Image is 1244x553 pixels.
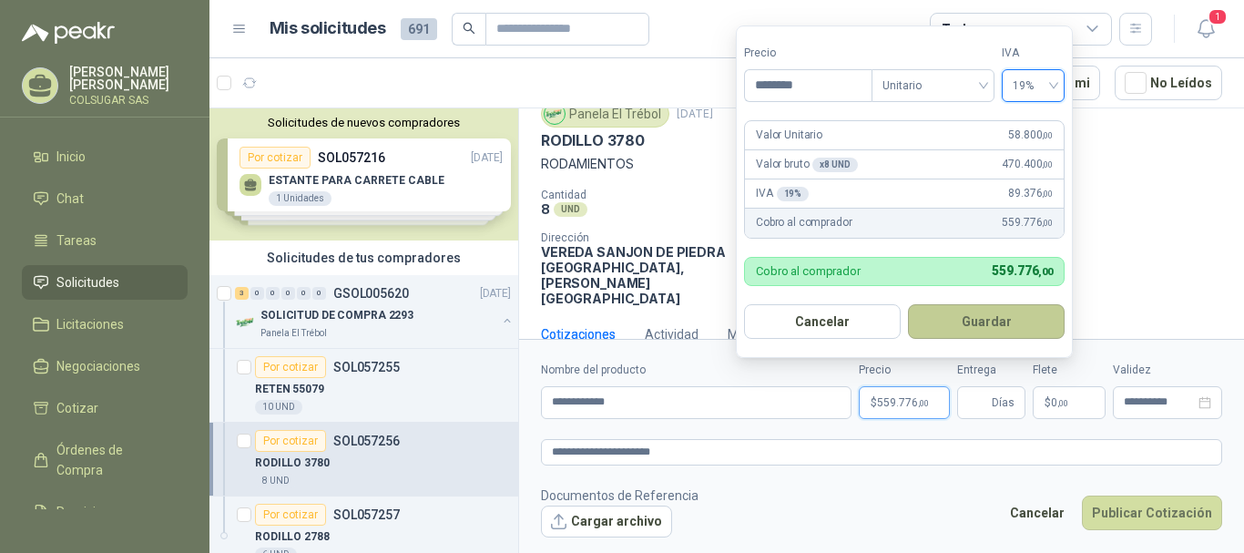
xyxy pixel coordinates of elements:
button: Solicitudes de nuevos compradores [217,116,511,129]
button: 1 [1189,13,1222,46]
span: ,00 [1057,398,1068,408]
label: Validez [1113,362,1222,379]
div: 0 [250,287,264,300]
p: RODILLO 3780 [255,455,330,472]
p: Valor Unitario [756,127,822,144]
label: IVA [1002,45,1065,62]
p: [DATE] [480,285,511,302]
div: x 8 UND [812,158,857,172]
p: VEREDA SANJON DE PIEDRA [GEOGRAPHIC_DATA] , [PERSON_NAME][GEOGRAPHIC_DATA] [541,244,741,306]
div: Por cotizar [255,356,326,378]
button: Cancelar [1000,496,1075,530]
div: Solicitudes de tus compradores [209,241,518,275]
label: Entrega [957,362,1025,379]
p: $ 0,00 [1033,386,1106,419]
button: Cargar archivo [541,506,672,538]
p: Valor bruto [756,156,858,173]
span: Chat [56,189,84,209]
span: 19% [1013,72,1054,99]
span: Licitaciones [56,314,124,334]
div: UND [554,202,587,217]
p: $559.776,00 [859,386,950,419]
span: $ [1045,397,1051,408]
div: 0 [312,287,326,300]
a: Chat [22,181,188,216]
div: 0 [281,287,295,300]
span: 559.776 [1002,214,1053,231]
a: Negociaciones [22,349,188,384]
p: RODAMIENTOS [541,154,1222,174]
a: Remisiones [22,495,188,529]
div: Por cotizar [255,430,326,452]
span: 58.800 [1008,127,1053,144]
div: Cotizaciones [541,324,616,344]
span: 1 [1208,8,1228,26]
label: Nombre del producto [541,362,851,379]
a: 3 0 0 0 0 0 GSOL005620[DATE] Company LogoSOLICITUD DE COMPRA 2293Panela El Trébol [235,282,515,341]
label: Precio [744,45,872,62]
button: Cancelar [744,304,901,339]
span: 559.776 [877,397,929,408]
div: 3 [235,287,249,300]
img: Company Logo [545,104,565,124]
span: Días [992,387,1015,418]
h1: Mis solicitudes [270,15,386,42]
div: Solicitudes de nuevos compradoresPor cotizarSOL057216[DATE] ESTANTE PARA CARRETE CABLE1 UnidadesP... [209,108,518,241]
p: SOLICITUD DE COMPRA 2293 [260,307,413,324]
img: Company Logo [235,312,257,333]
span: Unitario [882,72,984,99]
span: Inicio [56,147,86,167]
p: [DATE] [677,106,713,123]
p: Dirección [541,231,741,244]
p: Panela El Trébol [260,326,327,341]
span: 559.776 [992,263,1053,278]
a: Por cotizarSOL057256RODILLO 37808 UND [209,423,518,497]
label: Precio [859,362,950,379]
span: ,00 [1042,159,1053,169]
a: Cotizar [22,391,188,425]
span: ,00 [1042,130,1053,140]
div: Mensajes [728,324,783,344]
p: SOL057256 [333,435,400,447]
p: 8 [541,201,550,217]
p: IVA [756,185,809,202]
label: Flete [1033,362,1106,379]
span: Negociaciones [56,356,140,376]
div: Panela El Trébol [541,100,669,128]
p: RODILLO 2788 [255,528,330,546]
img: Logo peakr [22,22,115,44]
span: 0 [1051,397,1068,408]
div: 19 % [777,187,810,201]
p: [PERSON_NAME] [PERSON_NAME] [69,66,188,91]
span: Remisiones [56,502,124,522]
p: RODILLO 3780 [541,131,645,150]
button: No Leídos [1115,66,1222,100]
div: 8 UND [255,474,297,488]
span: 470.400 [1002,156,1053,173]
a: Por cotizarSOL057255RETEN 5507910 UND [209,349,518,423]
a: Tareas [22,223,188,258]
p: COLSUGAR SAS [69,95,188,106]
p: SOL057255 [333,361,400,374]
p: Cantidad [541,189,780,201]
a: Licitaciones [22,307,188,342]
button: Guardar [908,304,1065,339]
span: Cotizar [56,398,98,418]
span: 89.376 [1008,185,1053,202]
p: RETEN 55079 [255,381,324,398]
div: 0 [266,287,280,300]
p: SOL057257 [333,508,400,521]
span: 691 [401,18,437,40]
span: ,00 [918,398,929,408]
span: Tareas [56,230,97,251]
span: Órdenes de Compra [56,440,170,480]
div: Todas [942,19,980,39]
div: 0 [297,287,311,300]
div: Por cotizar [255,504,326,526]
div: 10 UND [255,400,302,415]
a: Inicio [22,139,188,174]
span: search [463,22,475,35]
span: ,00 [1042,218,1053,228]
a: Solicitudes [22,265,188,300]
p: Documentos de Referencia [541,486,698,506]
